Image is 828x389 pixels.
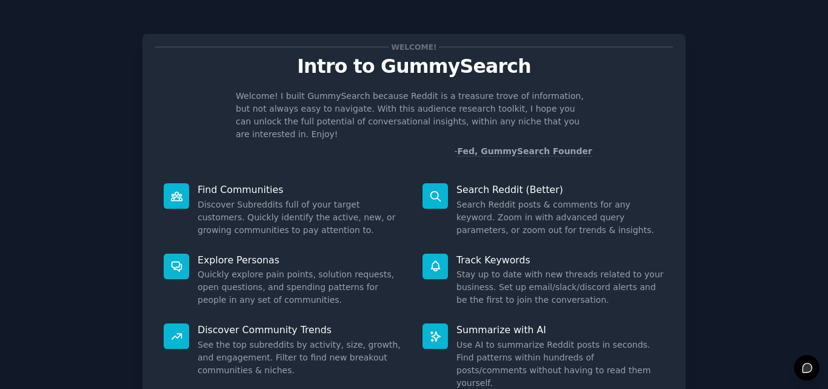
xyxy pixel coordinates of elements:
a: Fed, GummySearch Founder [457,146,592,157]
p: Discover Community Trends [198,323,406,336]
p: Track Keywords [456,254,664,266]
p: Explore Personas [198,254,406,266]
dd: Discover Subreddits full of your target customers. Quickly identify the active, new, or growing c... [198,198,406,237]
p: Find Communities [198,183,406,196]
span: Welcome! [389,41,439,53]
dd: See the top subreddits by activity, size, growth, and engagement. Filter to find new breakout com... [198,339,406,377]
dd: Search Reddit posts & comments for any keyword. Zoom in with advanced query parameters, or zoom o... [456,198,664,237]
p: Welcome! I built GummySearch because Reddit is a treasure trove of information, but not always ea... [236,90,592,141]
p: Intro to GummySearch [155,56,673,77]
div: - [454,145,592,158]
dd: Quickly explore pain points, solution requests, open questions, and spending patterns for people ... [198,268,406,306]
p: Summarize with AI [456,323,664,336]
dd: Stay up to date with new threads related to your business. Set up email/slack/discord alerts and ... [456,268,664,306]
p: Search Reddit (Better) [456,183,664,196]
